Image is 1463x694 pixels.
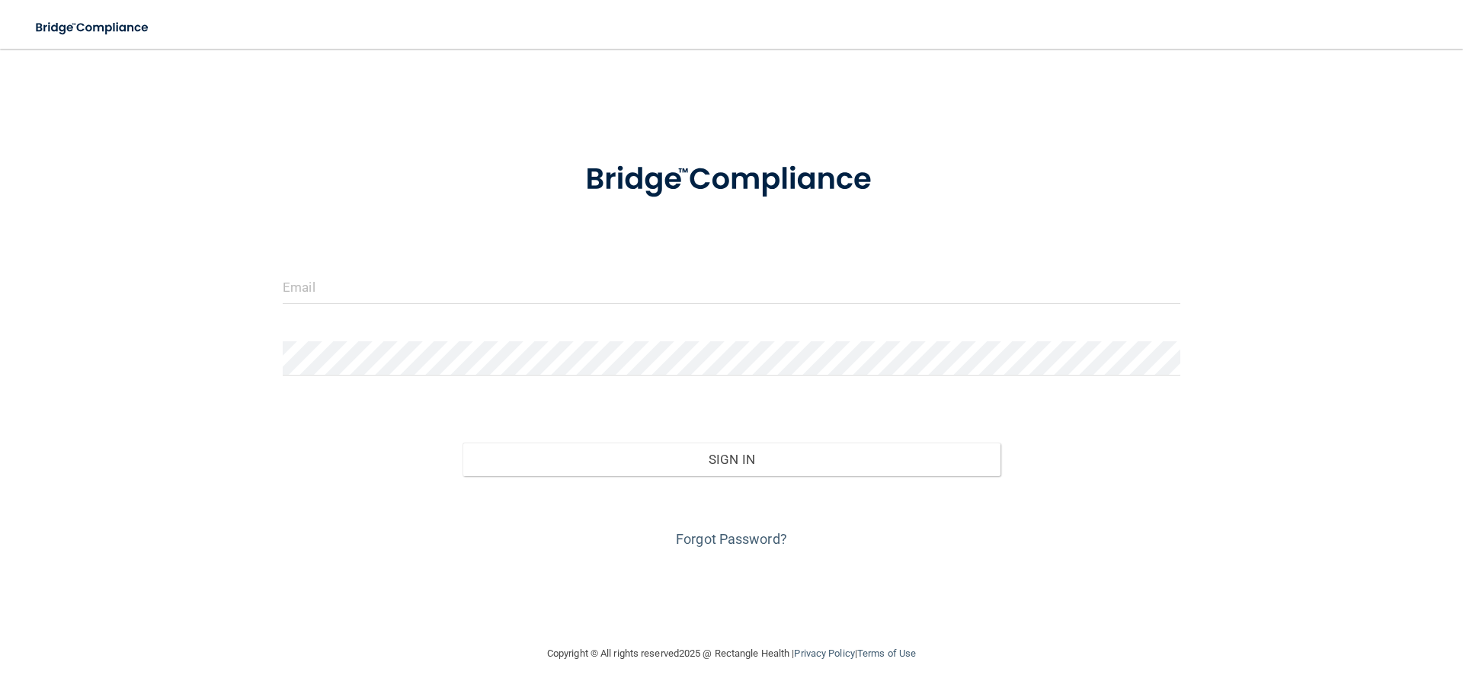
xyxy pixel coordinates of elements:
[794,648,854,659] a: Privacy Policy
[676,531,787,547] a: Forgot Password?
[857,648,916,659] a: Terms of Use
[463,443,1001,476] button: Sign In
[554,140,909,219] img: bridge_compliance_login_screen.278c3ca4.svg
[453,629,1010,678] div: Copyright © All rights reserved 2025 @ Rectangle Health | |
[23,12,163,43] img: bridge_compliance_login_screen.278c3ca4.svg
[283,270,1180,304] input: Email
